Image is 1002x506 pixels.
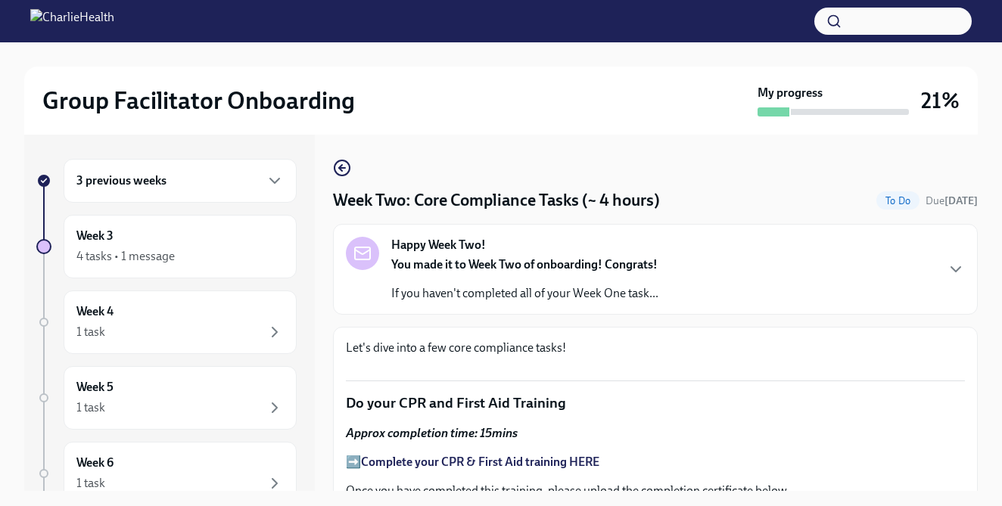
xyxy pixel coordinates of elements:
strong: Happy Week Two! [391,237,486,253]
strong: [DATE] [944,194,978,207]
h6: Week 6 [76,455,114,471]
strong: You made it to Week Two of onboarding! Congrats! [391,257,658,272]
p: Do your CPR and First Aid Training [346,393,965,413]
span: Due [926,194,978,207]
a: Week 34 tasks • 1 message [36,215,297,278]
span: October 13th, 2025 08:00 [926,194,978,208]
a: Complete your CPR & First Aid training HERE [361,455,599,469]
p: ➡️ [346,454,965,470]
h3: 21% [921,87,960,114]
div: 4 tasks • 1 message [76,248,175,265]
div: 1 task [76,399,105,416]
p: If you haven't completed all of your Week One task... [391,285,658,302]
h6: Week 5 [76,379,114,396]
h4: Week Two: Core Compliance Tasks (~ 4 hours) [333,189,660,212]
p: Once you have completed this training, please upload the completion certificate below. [346,483,965,499]
strong: Approx completion time: 15mins [346,426,518,440]
h6: 3 previous weeks [76,172,166,189]
a: Week 61 task [36,442,297,505]
h6: Week 3 [76,228,114,244]
span: To Do [876,195,920,206]
p: Let's dive into a few core compliance tasks! [346,340,965,356]
a: Week 51 task [36,366,297,430]
div: 1 task [76,475,105,492]
div: 3 previous weeks [64,159,297,203]
a: Week 41 task [36,290,297,354]
div: 1 task [76,324,105,340]
h6: Week 4 [76,303,114,320]
strong: My progress [758,85,823,101]
img: CharlieHealth [30,9,114,33]
h2: Group Facilitator Onboarding [42,85,355,116]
